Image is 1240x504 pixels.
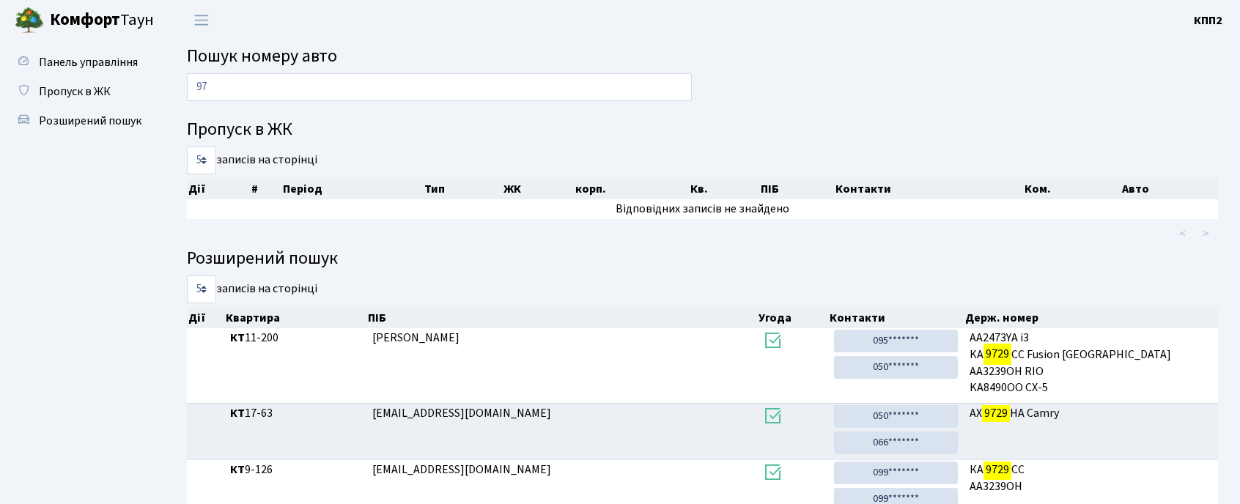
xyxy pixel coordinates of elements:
button: Переключити навігацію [183,8,220,32]
b: КТ [230,462,245,478]
th: Держ. номер [964,308,1218,328]
th: Контакти [834,179,1023,199]
th: # [250,179,282,199]
th: ПІБ [366,308,758,328]
mark: 9729 [982,403,1010,423]
th: Тип [423,179,502,199]
a: КПП2 [1194,12,1222,29]
span: [PERSON_NAME] [372,330,460,346]
td: Відповідних записів не знайдено [187,199,1218,219]
span: Розширений пошук [39,113,141,129]
th: Кв. [689,179,759,199]
th: корп. [574,179,689,199]
span: Панель управління [39,54,138,70]
a: Пропуск в ЖК [7,77,154,106]
th: Квартира [224,308,366,328]
th: Ком. [1023,179,1121,199]
mark: 9729 [983,344,1011,364]
th: Авто [1121,179,1218,199]
span: КА СС АА3239ОН [970,462,1212,495]
h4: Пропуск в ЖК [187,119,1218,141]
th: Дії [187,179,250,199]
b: КТ [230,330,245,346]
span: 9-126 [230,462,361,478]
th: ЖК [502,179,574,199]
b: КТ [230,405,245,421]
span: 17-63 [230,405,361,422]
label: записів на сторінці [187,275,317,303]
span: [EMAIL_ADDRESS][DOMAIN_NAME] [372,405,551,421]
select: записів на сторінці [187,147,216,174]
label: записів на сторінці [187,147,317,174]
span: [EMAIL_ADDRESS][DOMAIN_NAME] [372,462,551,478]
select: записів на сторінці [187,275,216,303]
th: Дії [187,308,224,328]
h4: Розширений пошук [187,248,1218,270]
th: Період [281,179,423,199]
img: logo.png [15,6,44,35]
th: Контакти [828,308,964,328]
th: ПІБ [759,179,834,199]
span: 11-200 [230,330,361,346]
span: Таун [50,8,154,33]
a: Розширений пошук [7,106,154,136]
a: Панель управління [7,48,154,77]
span: Пошук номеру авто [187,43,337,69]
mark: 9729 [983,459,1011,480]
span: АХ НА Camry [970,405,1212,422]
b: Комфорт [50,8,120,31]
th: Угода [757,308,827,328]
span: Пропуск в ЖК [39,84,111,100]
span: АА2473YA i3 KA CC Fusion [GEOGRAPHIC_DATA] AA3239OH RIO KA8490OO CX-5 [970,330,1212,396]
input: Пошук [187,73,692,101]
